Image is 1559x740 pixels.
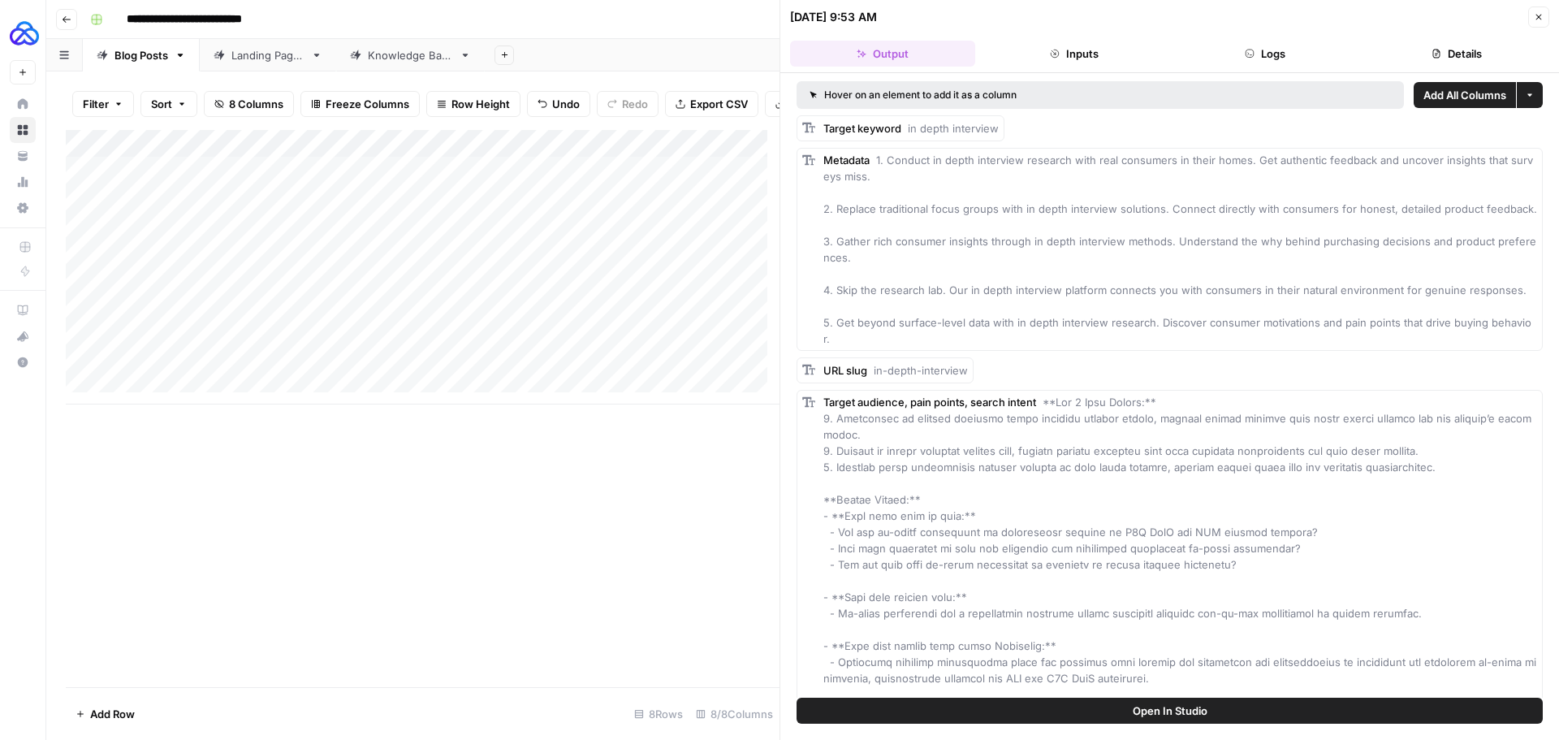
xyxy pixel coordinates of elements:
button: Open In Studio [797,698,1543,724]
button: Undo [527,91,590,117]
div: [DATE] 9:53 AM [790,9,877,25]
span: in depth interview [908,122,999,135]
button: Row Height [426,91,520,117]
span: Freeze Columns [326,96,409,112]
button: Filter [72,91,134,117]
div: Hover on an element to add it as a column [810,88,1204,102]
div: What's new? [11,324,35,348]
span: Open In Studio [1133,703,1207,719]
div: Blog Posts [114,47,168,63]
a: Landing Pages [200,39,336,71]
button: Add Row [66,701,145,727]
div: 8 Rows [628,701,689,727]
span: Add Row [90,706,135,722]
button: Freeze Columns [300,91,420,117]
button: Help + Support [10,349,36,375]
button: Output [790,41,975,67]
img: AUQ Logo [10,19,39,48]
span: Sort [151,96,172,112]
span: Row Height [451,96,510,112]
span: in-depth-interview [874,364,968,377]
span: Undo [552,96,580,112]
span: Target keyword [823,122,901,135]
button: Add All Columns [1414,82,1516,108]
button: What's new? [10,323,36,349]
div: 8/8 Columns [689,701,779,727]
a: Browse [10,117,36,143]
a: Your Data [10,143,36,169]
a: Knowledge Base [336,39,485,71]
span: Metadata [823,154,870,167]
a: Settings [10,195,36,221]
span: Redo [622,96,648,112]
a: Blog Posts [83,39,200,71]
button: Logs [1173,41,1358,67]
button: Details [1364,41,1549,67]
button: Export CSV [665,91,758,117]
a: Usage [10,169,36,195]
span: 8 Columns [229,96,283,112]
div: Knowledge Base [368,47,453,63]
button: 8 Columns [204,91,294,117]
span: Export CSV [690,96,748,112]
button: Inputs [982,41,1167,67]
span: Add All Columns [1423,87,1506,103]
button: Workspace: AUQ [10,13,36,54]
span: Target audience, pain points, search intent [823,396,1036,409]
span: Filter [83,96,109,112]
a: Home [10,91,36,117]
a: AirOps Academy [10,297,36,323]
span: 1. Conduct in depth interview research with real consumers in their homes. Get authentic feedback... [823,154,1537,345]
div: Landing Pages [231,47,304,63]
button: Redo [597,91,659,117]
button: Sort [140,91,197,117]
span: URL slug [823,364,867,377]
